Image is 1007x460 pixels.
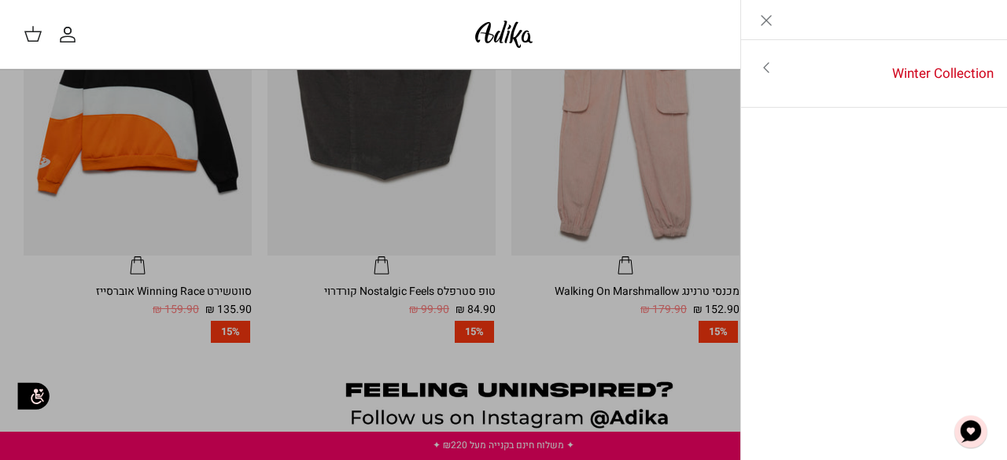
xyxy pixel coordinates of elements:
a: החשבון שלי [58,25,83,44]
button: צ'אט [947,408,994,455]
img: accessibility_icon02.svg [12,374,55,418]
img: Adika IL [470,16,537,53]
